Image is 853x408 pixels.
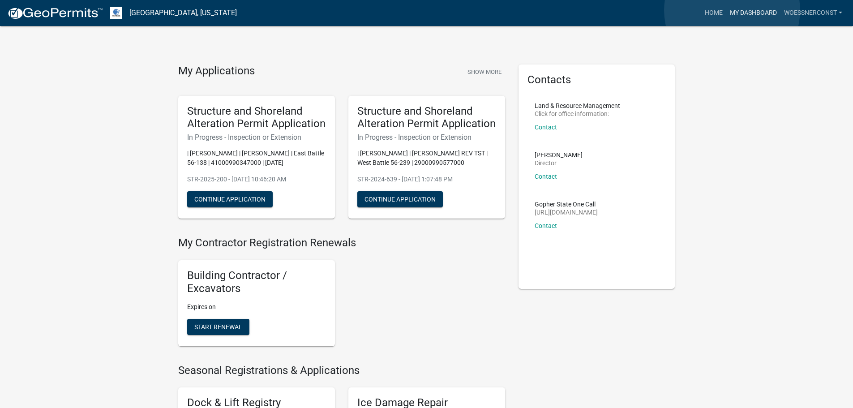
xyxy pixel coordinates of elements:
[535,201,598,207] p: Gopher State One Call
[194,323,242,330] span: Start Renewal
[178,236,505,249] h4: My Contractor Registration Renewals
[464,64,505,79] button: Show More
[535,209,598,215] p: [URL][DOMAIN_NAME]
[535,173,557,180] a: Contact
[178,364,505,377] h4: Seasonal Registrations & Applications
[357,105,496,131] h5: Structure and Shoreland Alteration Permit Application
[187,319,249,335] button: Start Renewal
[535,160,583,166] p: Director
[357,133,496,142] h6: In Progress - Inspection or Extension
[187,191,273,207] button: Continue Application
[535,222,557,229] a: Contact
[726,4,780,21] a: My Dashboard
[110,7,122,19] img: Otter Tail County, Minnesota
[187,175,326,184] p: STR-2025-200 - [DATE] 10:46:20 AM
[535,111,620,117] p: Click for office information:
[178,64,255,78] h4: My Applications
[535,103,620,109] p: Land & Resource Management
[178,236,505,353] wm-registration-list-section: My Contractor Registration Renewals
[187,269,326,295] h5: Building Contractor / Excavators
[357,191,443,207] button: Continue Application
[187,302,326,312] p: Expires on
[187,133,326,142] h6: In Progress - Inspection or Extension
[187,105,326,131] h5: Structure and Shoreland Alteration Permit Application
[780,4,846,21] a: woessnerconst
[129,5,237,21] a: [GEOGRAPHIC_DATA], [US_STATE]
[357,149,496,167] p: | [PERSON_NAME] | [PERSON_NAME] REV TST | West Battle 56-239 | 29000990577000
[357,175,496,184] p: STR-2024-639 - [DATE] 1:07:48 PM
[527,73,666,86] h5: Contacts
[535,124,557,131] a: Contact
[187,149,326,167] p: | [PERSON_NAME] | [PERSON_NAME] | East Battle 56-138 | 41000990347000 | [DATE]
[535,152,583,158] p: [PERSON_NAME]
[701,4,726,21] a: Home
